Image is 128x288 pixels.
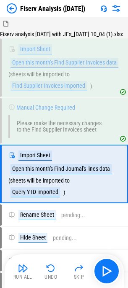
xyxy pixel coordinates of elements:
[13,275,32,280] div: Run All
[46,263,56,273] img: Undo
[111,3,121,13] img: Settings menu
[17,120,102,133] div: Please make the necessary changes to the Find Supplier Invoices sheet
[18,44,52,54] div: Import Sheet
[10,187,60,197] div: Query YTD-imported
[100,264,113,278] img: Main button
[16,105,75,111] div: Manual Change Required
[20,5,85,13] div: Fiserv Analysis ([DATE])
[100,5,107,12] img: Support
[18,151,52,161] div: Import Sheet
[10,58,118,68] div: Open this month's Find Supplier Invoices data
[10,261,37,281] button: Run All
[18,233,47,243] div: Hide Sheet
[44,275,57,280] div: Undo
[74,275,84,280] div: Skip
[10,81,87,91] div: Find Supplier Invoices-imported
[18,210,56,220] div: Rename Sheet
[37,261,64,281] button: Undo
[74,263,84,273] img: Skip
[65,261,92,281] button: Skip
[8,44,120,91] div: ( sheets will be imported to )
[7,3,17,13] img: Back
[53,235,77,241] div: pending...
[8,151,114,197] div: ( sheets will be imported to )
[18,263,28,273] img: Run All
[10,164,112,174] div: Open this month's Find Journal's lines data
[61,212,85,218] div: pending...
